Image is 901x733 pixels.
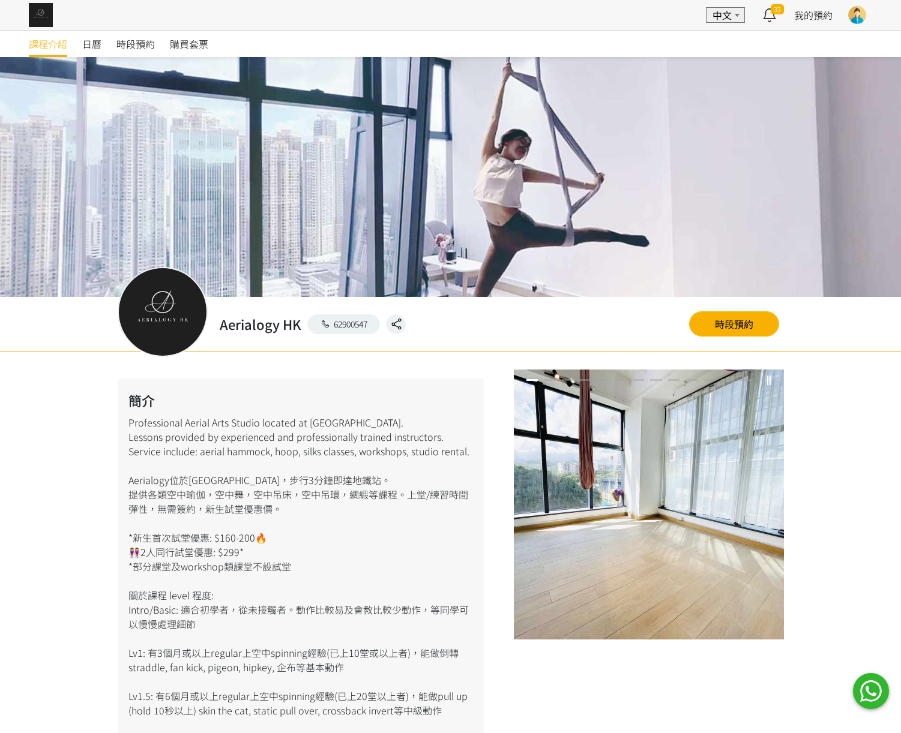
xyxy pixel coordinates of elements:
[29,37,67,51] span: 課程介紹
[170,37,208,51] span: 購買套票
[220,314,301,334] h2: Aerialogy HK
[794,8,833,22] a: 我的預約
[307,314,381,334] a: 62900547
[82,31,101,57] a: 日曆
[29,31,67,57] a: 課程介紹
[82,37,101,51] span: 日曆
[514,369,784,639] img: GeIPDfWCQ6bAmRN9yyP1tj5WrhcoJdwpCTiC4BD6.jpg
[689,311,779,337] a: 時段預約
[29,3,53,27] img: img_61c0148bb0266
[771,4,784,14] span: 33
[116,31,155,57] a: 時段預約
[116,37,155,51] span: 時段預約
[128,390,473,410] h2: 簡介
[170,31,208,57] a: 購買套票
